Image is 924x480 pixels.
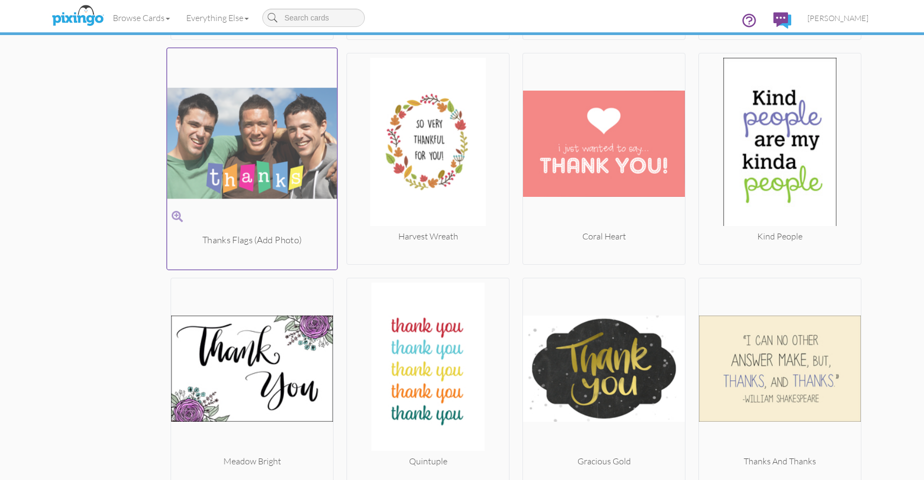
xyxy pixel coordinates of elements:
[799,4,877,32] a: [PERSON_NAME]
[699,58,861,230] img: 20181005-062140-8aa3aeed-250.jpg
[347,230,509,243] div: Harvest Wreath
[523,283,685,455] img: 20190406-190239-c6ab29f3-250.jpg
[699,455,861,468] div: Thanks And Thanks
[773,12,791,29] img: comments.svg
[171,283,333,455] img: 20181005-061952-98692346-250.jpg
[167,234,337,246] div: Thanks Flags (Add Photo)
[523,58,685,230] img: 20181005-062005-4fb10409-250.jpg
[347,58,509,230] img: 20191015-212916-bf3d21e41d98-250.jpg
[699,230,861,243] div: Kind People
[523,230,685,243] div: Coral Heart
[49,3,106,30] img: pixingo logo
[105,4,178,31] a: Browse Cards
[347,455,509,468] div: Quintuple
[262,9,365,27] input: Search cards
[699,283,861,455] img: 20181005-061740-210751e7-250.jpg
[807,13,868,23] span: [PERSON_NAME]
[178,4,257,31] a: Everything Else
[523,455,685,468] div: Gracious Gold
[167,52,337,234] img: 20181005-062232-be71a55b-250.png
[347,283,509,455] img: 20220524-004624-22416a5dcf11-250.jpg
[171,455,333,468] div: Meadow Bright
